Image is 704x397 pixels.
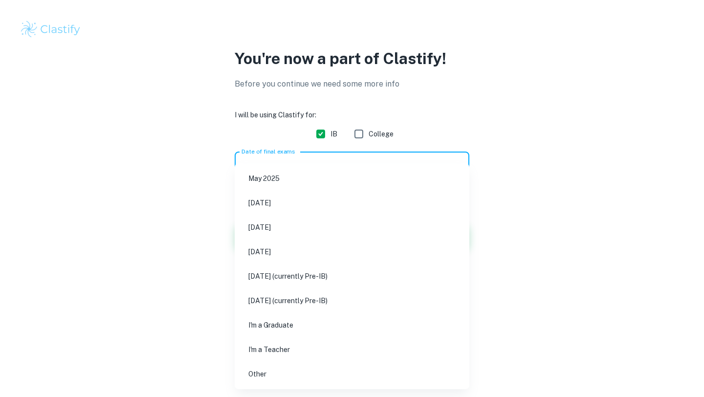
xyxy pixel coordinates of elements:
[239,265,465,287] li: [DATE] (currently Pre-IB)
[239,314,465,336] li: I'm a Graduate
[239,216,465,239] li: [DATE]
[239,192,465,214] li: [DATE]
[239,338,465,361] li: I'm a Teacher
[239,167,465,190] li: May 2025
[239,363,465,385] li: Other
[239,241,465,263] li: [DATE]
[239,289,465,312] li: [DATE] (currently Pre-IB)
